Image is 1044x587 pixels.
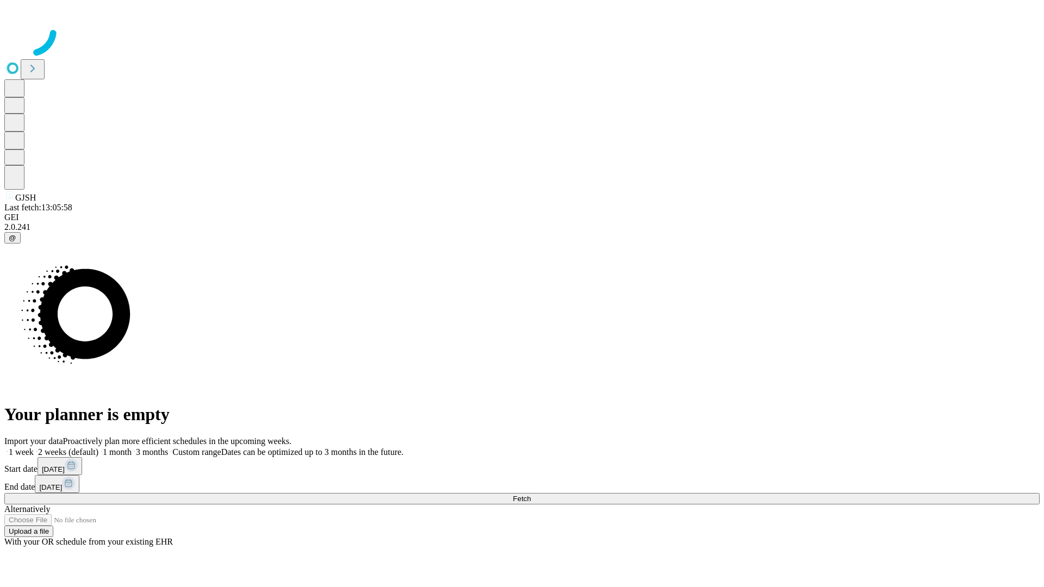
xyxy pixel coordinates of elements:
[39,483,62,491] span: [DATE]
[4,222,1040,232] div: 2.0.241
[38,457,82,475] button: [DATE]
[63,436,291,446] span: Proactively plan more efficient schedules in the upcoming weeks.
[42,465,65,473] span: [DATE]
[35,475,79,493] button: [DATE]
[4,213,1040,222] div: GEI
[4,404,1040,424] h1: Your planner is empty
[4,436,63,446] span: Import your data
[513,495,531,503] span: Fetch
[136,447,168,457] span: 3 months
[4,504,50,514] span: Alternatively
[4,475,1040,493] div: End date
[9,447,34,457] span: 1 week
[9,234,16,242] span: @
[4,203,72,212] span: Last fetch: 13:05:58
[15,193,36,202] span: GJSH
[4,457,1040,475] div: Start date
[4,526,53,537] button: Upload a file
[221,447,403,457] span: Dates can be optimized up to 3 months in the future.
[172,447,221,457] span: Custom range
[4,493,1040,504] button: Fetch
[38,447,98,457] span: 2 weeks (default)
[4,232,21,243] button: @
[103,447,132,457] span: 1 month
[4,537,173,546] span: With your OR schedule from your existing EHR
